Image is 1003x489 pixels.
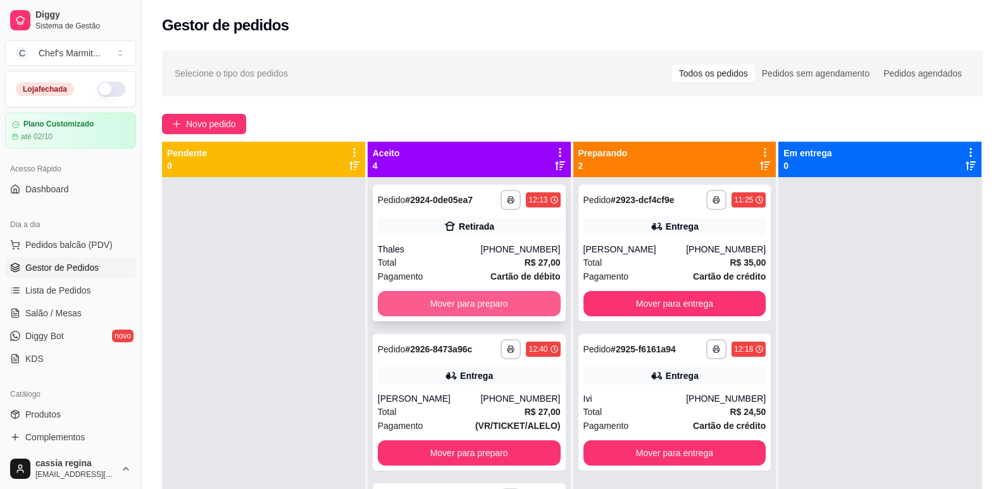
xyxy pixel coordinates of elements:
div: Loja fechada [16,82,74,96]
a: Produtos [5,404,136,424]
strong: R$ 27,00 [525,257,561,268]
span: C [16,47,28,59]
strong: (VR/TICKET/ALELO) [475,421,561,431]
p: 2 [578,159,628,172]
div: [PHONE_NUMBER] [686,243,766,256]
div: Pedidos sem agendamento [755,65,876,82]
span: Selecione o tipo dos pedidos [175,66,288,80]
span: plus [172,120,181,128]
div: [PHONE_NUMBER] [480,243,560,256]
span: Pedido [378,195,406,205]
span: Sistema de Gestão [35,21,131,31]
div: Retirada [459,220,494,233]
button: Mover para preparo [378,440,561,466]
span: Total [583,405,602,419]
span: Pedido [583,344,611,354]
a: Lista de Pedidos [5,280,136,300]
span: Pagamento [583,419,629,433]
span: Total [378,256,397,269]
span: Salão / Mesas [25,307,82,319]
div: Entrega [666,369,699,382]
strong: R$ 24,50 [730,407,766,417]
div: Chef's Marmit ... [39,47,101,59]
p: Pendente [167,147,207,159]
span: Pedidos balcão (PDV) [25,238,113,251]
span: Pagamento [378,419,423,433]
span: KDS [25,352,44,365]
div: 12:13 [528,195,547,205]
div: Catálogo [5,384,136,404]
a: Dashboard [5,179,136,199]
h2: Gestor de pedidos [162,15,289,35]
strong: R$ 27,00 [525,407,561,417]
button: Select a team [5,40,136,66]
span: Pagamento [583,269,629,283]
p: 0 [167,159,207,172]
span: Novo pedido [186,117,236,131]
a: Salão / Mesas [5,303,136,323]
strong: # 2926-8473a96c [405,344,472,354]
div: Dia a dia [5,214,136,235]
div: 11:25 [734,195,753,205]
span: Complementos [25,431,85,443]
span: Produtos [25,408,61,421]
div: [PHONE_NUMBER] [480,392,560,405]
strong: # 2925-f6161a94 [611,344,676,354]
span: Total [378,405,397,419]
span: Diggy Bot [25,330,64,342]
button: Novo pedido [162,114,246,134]
strong: Cartão de débito [490,271,560,282]
div: Ivi [583,392,687,405]
span: Dashboard [25,183,69,195]
p: Em entrega [783,147,832,159]
strong: Cartão de crédito [693,421,766,431]
p: Preparando [578,147,628,159]
a: Diggy Botnovo [5,326,136,346]
div: 12:18 [734,344,753,354]
span: Total [583,256,602,269]
span: Pedido [583,195,611,205]
button: Mover para preparo [378,291,561,316]
strong: Cartão de crédito [693,271,766,282]
div: Entrega [460,369,493,382]
a: Gestor de Pedidos [5,257,136,278]
p: 4 [373,159,400,172]
button: Pedidos balcão (PDV) [5,235,136,255]
a: KDS [5,349,136,369]
a: Plano Customizadoaté 02/10 [5,113,136,149]
div: Thales [378,243,481,256]
div: Acesso Rápido [5,159,136,179]
span: Pedido [378,344,406,354]
span: Pagamento [378,269,423,283]
button: Alterar Status [97,82,125,97]
p: Aceito [373,147,400,159]
a: Complementos [5,427,136,447]
a: DiggySistema de Gestão [5,5,136,35]
strong: # 2924-0de05ea7 [405,195,473,205]
button: Mover para entrega [583,440,766,466]
div: Pedidos agendados [876,65,969,82]
button: Mover para entrega [583,291,766,316]
span: [EMAIL_ADDRESS][DOMAIN_NAME] [35,469,116,480]
span: Gestor de Pedidos [25,261,99,274]
span: Diggy [35,9,131,21]
div: Todos os pedidos [672,65,755,82]
div: 12:40 [528,344,547,354]
article: Plano Customizado [23,120,94,129]
strong: R$ 35,00 [730,257,766,268]
div: Entrega [666,220,699,233]
p: 0 [783,159,832,172]
button: cassia regina[EMAIL_ADDRESS][DOMAIN_NAME] [5,454,136,484]
div: [PERSON_NAME] [583,243,687,256]
article: até 02/10 [21,132,53,142]
div: [PHONE_NUMBER] [686,392,766,405]
span: cassia regina [35,458,116,469]
strong: # 2923-dcf4cf9e [611,195,674,205]
span: Lista de Pedidos [25,284,91,297]
div: [PERSON_NAME] [378,392,481,405]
